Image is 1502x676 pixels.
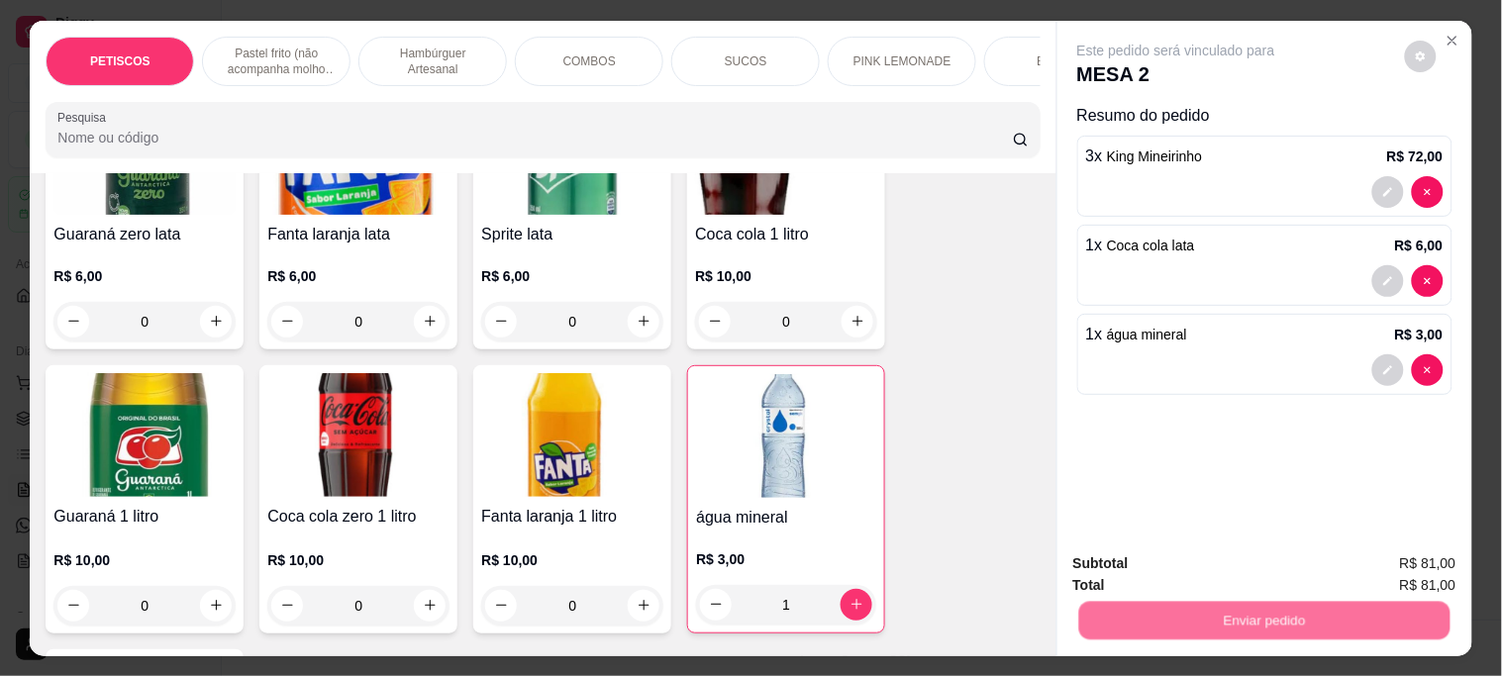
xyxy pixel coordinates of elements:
[1086,145,1203,168] p: 3 x
[1077,104,1452,128] p: Resumo do pedido
[695,223,877,246] h4: Coca cola 1 litro
[1372,265,1404,297] button: decrease-product-quantity
[481,505,663,529] h4: Fanta laranja 1 litro
[1405,41,1437,72] button: decrease-product-quantity
[53,223,236,246] h4: Guaraná zero lata
[90,53,150,69] p: PETISCOS
[1038,53,1080,69] p: Bebidas
[271,590,303,622] button: decrease-product-quantity
[1372,354,1404,386] button: decrease-product-quantity
[700,589,732,621] button: decrease-product-quantity
[1437,25,1468,56] button: Close
[725,53,767,69] p: SUCOS
[628,590,659,622] button: increase-product-quantity
[53,550,236,570] p: R$ 10,00
[414,306,446,338] button: increase-product-quantity
[219,46,334,77] p: Pastel frito (não acompanha molho artesanal)
[1078,601,1450,639] button: Enviar pedido
[696,374,876,498] img: product-image
[485,306,517,338] button: decrease-product-quantity
[57,128,1013,147] input: Pesquisa
[53,373,236,497] img: product-image
[267,373,450,497] img: product-image
[200,306,232,338] button: increase-product-quantity
[53,266,236,286] p: R$ 6,00
[267,550,450,570] p: R$ 10,00
[1107,238,1195,253] span: Coca cola lata
[853,53,951,69] p: PINK LEMONADE
[57,306,89,338] button: decrease-product-quantity
[481,266,663,286] p: R$ 6,00
[267,266,450,286] p: R$ 6,00
[1372,176,1404,208] button: decrease-product-quantity
[375,46,490,77] p: Hambúrguer Artesanal
[53,505,236,529] h4: Guaraná 1 litro
[696,506,876,530] h4: água mineral
[563,53,616,69] p: COMBOS
[1086,234,1195,257] p: 1 x
[695,266,877,286] p: R$ 10,00
[1412,354,1444,386] button: decrease-product-quantity
[1387,146,1444,166] p: R$ 72,00
[267,223,450,246] h4: Fanta laranja lata
[699,306,731,338] button: decrease-product-quantity
[271,306,303,338] button: decrease-product-quantity
[1412,176,1444,208] button: decrease-product-quantity
[841,589,872,621] button: increase-product-quantity
[1086,323,1187,346] p: 1 x
[1395,325,1444,344] p: R$ 3,00
[1395,236,1444,255] p: R$ 6,00
[696,549,876,569] p: R$ 3,00
[628,306,659,338] button: increase-product-quantity
[842,306,873,338] button: increase-product-quantity
[57,109,113,126] label: Pesquisa
[481,373,663,497] img: product-image
[267,505,450,529] h4: Coca cola zero 1 litro
[200,590,232,622] button: increase-product-quantity
[1073,577,1105,593] strong: Total
[1412,265,1444,297] button: decrease-product-quantity
[57,590,89,622] button: decrease-product-quantity
[1077,41,1275,60] p: Este pedido será vinculado para
[481,550,663,570] p: R$ 10,00
[1107,327,1187,342] span: água mineral
[1077,60,1275,88] p: MESA 2
[414,590,446,622] button: increase-product-quantity
[481,223,663,246] h4: Sprite lata
[1107,148,1203,164] span: King Mineirinho
[485,590,517,622] button: decrease-product-quantity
